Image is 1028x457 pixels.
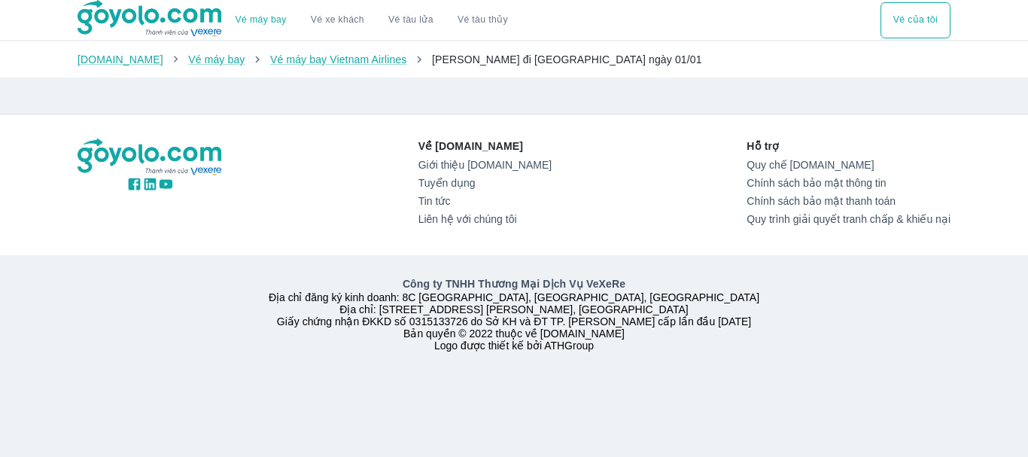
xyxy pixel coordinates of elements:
[418,139,552,154] p: Về [DOMAIN_NAME]
[78,139,224,176] img: logo
[418,213,552,225] a: Liên hệ với chúng tôi
[747,195,950,207] a: Chính sách bảo mật thanh toán
[747,213,950,225] a: Quy trình giải quyết tranh chấp & khiếu nại
[747,177,950,189] a: Chính sách bảo mật thông tin
[224,2,520,38] div: choose transportation mode
[880,2,950,38] button: Vé của tôi
[81,276,947,291] p: Công ty TNHH Thương Mại Dịch Vụ VeXeRe
[78,52,950,67] nav: breadcrumb
[446,2,520,38] button: Vé tàu thủy
[432,53,702,66] span: [PERSON_NAME] đi [GEOGRAPHIC_DATA] ngày 01/01
[311,14,364,26] a: Vé xe khách
[747,139,950,154] p: Hỗ trợ
[880,2,950,38] div: choose transportation mode
[418,159,552,171] a: Giới thiệu [DOMAIN_NAME]
[418,195,552,207] a: Tin tức
[78,53,163,66] a: [DOMAIN_NAME]
[68,276,960,352] div: Địa chỉ đăng ký kinh doanh: 8C [GEOGRAPHIC_DATA], [GEOGRAPHIC_DATA], [GEOGRAPHIC_DATA] Địa chỉ: [...
[270,53,407,66] a: Vé máy bay Vietnam Airlines
[236,14,287,26] a: Vé máy bay
[188,53,245,66] a: Vé máy bay
[418,177,552,189] a: Tuyển dụng
[376,2,446,38] a: Vé tàu lửa
[747,159,950,171] a: Quy chế [DOMAIN_NAME]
